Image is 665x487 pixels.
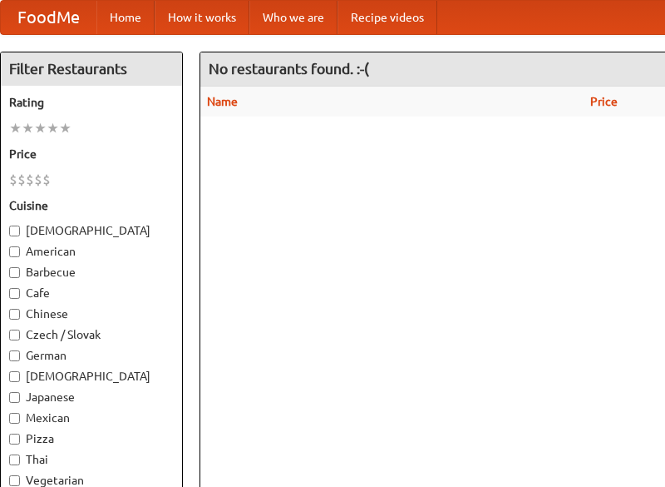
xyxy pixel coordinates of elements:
h5: Cuisine [9,197,174,214]
input: [DEMOGRAPHIC_DATA] [9,371,20,382]
input: Barbecue [9,267,20,278]
label: Barbecue [9,264,174,281]
input: Cafe [9,288,20,299]
input: Thai [9,455,20,465]
label: [DEMOGRAPHIC_DATA] [9,368,174,385]
li: ★ [22,119,34,137]
input: Czech / Slovak [9,330,20,340]
h5: Price [9,146,174,162]
a: How it works [155,1,249,34]
ng-pluralize: No restaurants found. :-( [209,61,369,77]
li: ★ [34,119,47,137]
input: American [9,246,20,257]
label: [DEMOGRAPHIC_DATA] [9,222,174,239]
h4: Filter Restaurants [1,52,182,86]
a: Price [590,95,618,108]
label: Chinese [9,306,174,322]
li: $ [17,171,26,189]
input: Vegetarian [9,475,20,486]
li: $ [26,171,34,189]
a: Home [96,1,155,34]
label: Mexican [9,410,174,426]
label: American [9,243,174,260]
a: Name [207,95,238,108]
label: German [9,347,174,364]
label: Japanese [9,389,174,405]
li: $ [42,171,51,189]
li: ★ [47,119,59,137]
input: Japanese [9,392,20,403]
label: Thai [9,451,174,468]
input: [DEMOGRAPHIC_DATA] [9,226,20,236]
a: Recipe videos [337,1,437,34]
li: ★ [9,119,22,137]
label: Pizza [9,430,174,447]
label: Cafe [9,285,174,301]
input: Pizza [9,434,20,445]
a: Who we are [249,1,337,34]
input: German [9,350,20,361]
li: $ [9,171,17,189]
li: $ [34,171,42,189]
a: FoodMe [1,1,96,34]
h5: Rating [9,94,174,111]
li: ★ [59,119,71,137]
input: Mexican [9,413,20,424]
label: Czech / Slovak [9,326,174,343]
input: Chinese [9,309,20,320]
